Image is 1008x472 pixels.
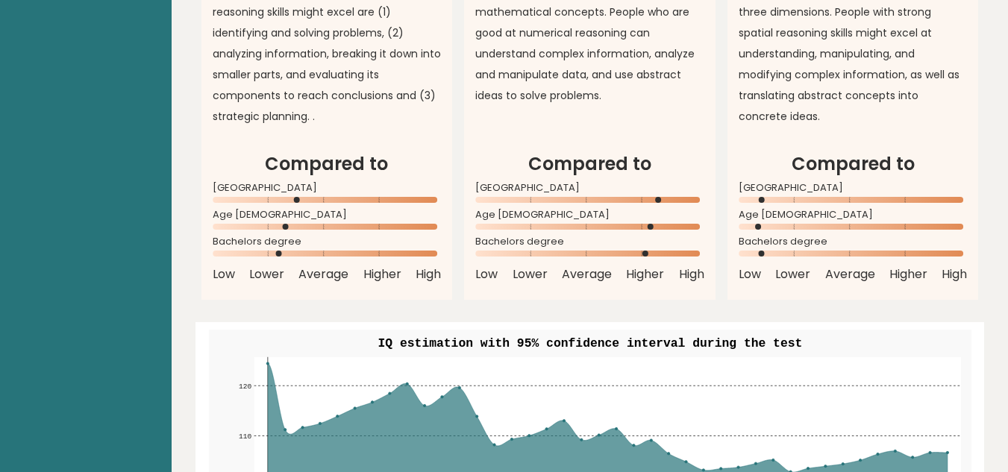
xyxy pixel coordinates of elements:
span: Age [DEMOGRAPHIC_DATA] [475,212,704,218]
span: High [942,265,967,283]
span: Higher [363,265,401,283]
span: Higher [889,265,927,283]
span: Average [825,265,875,283]
span: [GEOGRAPHIC_DATA] [475,185,704,191]
span: Age [DEMOGRAPHIC_DATA] [739,212,968,218]
span: Low [213,265,235,283]
span: Lower [775,265,810,283]
span: [GEOGRAPHIC_DATA] [213,185,442,191]
span: Lower [249,265,284,283]
span: Higher [626,265,664,283]
span: Bachelors degree [213,239,442,245]
span: [GEOGRAPHIC_DATA] [739,185,968,191]
span: Low [475,265,498,283]
h2: Compared to [475,151,704,177]
span: Low [739,265,761,283]
text: IQ estimation with 95% confidence interval during the test [378,336,802,350]
h2: Compared to [739,151,968,177]
text: 120 [239,382,251,390]
span: High [416,265,441,283]
span: High [679,265,704,283]
span: Average [298,265,348,283]
text: 110 [239,432,251,441]
span: Bachelors degree [739,239,968,245]
span: Average [562,265,612,283]
h2: Compared to [213,151,442,177]
span: Lower [513,265,548,283]
span: Bachelors degree [475,239,704,245]
span: Age [DEMOGRAPHIC_DATA] [213,212,442,218]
